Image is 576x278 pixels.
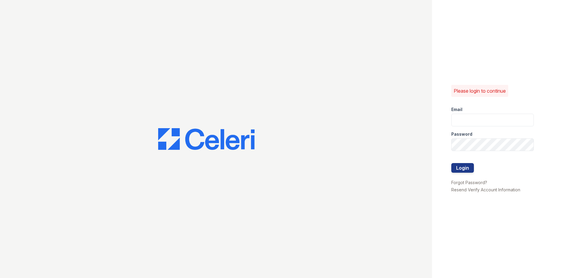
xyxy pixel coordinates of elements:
p: Please login to continue [454,87,506,94]
img: CE_Logo_Blue-a8612792a0a2168367f1c8372b55b34899dd931a85d93a1a3d3e32e68fde9ad4.png [158,128,255,150]
a: Resend Verify Account Information [451,187,520,192]
label: Password [451,131,472,137]
label: Email [451,107,462,113]
a: Forgot Password? [451,180,487,185]
button: Login [451,163,474,173]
